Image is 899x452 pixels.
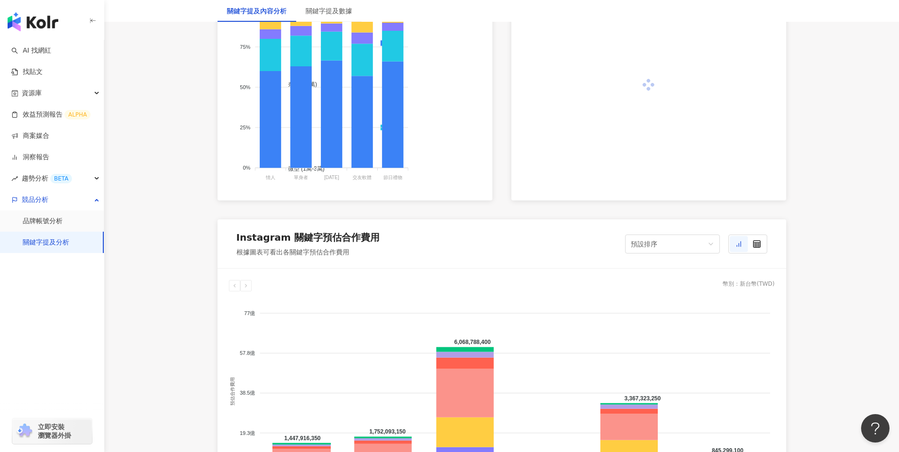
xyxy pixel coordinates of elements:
div: BETA [50,174,72,183]
div: 根據圖表可看出各關鍵字預估合作費用 [236,248,380,257]
a: searchAI 找網紅 [11,46,51,55]
span: 競品分析 [22,189,48,210]
a: 品牌帳號分析 [23,217,63,226]
tspan: 25% [240,125,250,130]
a: 找貼文 [11,67,43,77]
div: Instagram 關鍵字預估合作費用 [236,231,380,244]
div: 關鍵字提及數據 [306,6,352,16]
a: 效益預測報告ALPHA [11,110,91,119]
div: 幣別 ： 新台幣 ( TWD ) [723,280,775,288]
tspan: 情人 [265,175,275,180]
tspan: 77億 [244,310,255,316]
img: chrome extension [15,424,34,439]
span: 預設排序 [631,240,657,248]
tspan: 單身者 [294,175,308,180]
span: 資源庫 [22,82,42,104]
iframe: Help Scout Beacon - Open [861,414,890,443]
tspan: 38.5億 [240,390,255,396]
div: 關鍵字提及內容分析 [227,6,287,16]
img: logo [8,12,58,31]
span: 微型 (1萬-3萬) [281,165,324,172]
tspan: 交友軟體 [353,175,372,180]
tspan: 50% [240,84,250,90]
text: 預估合作費用 [230,377,235,406]
a: chrome extension立即安裝 瀏覽器外掛 [12,418,92,444]
tspan: 19.3億 [240,430,255,436]
tspan: 節日禮物 [383,175,402,180]
span: 立即安裝 瀏覽器外掛 [38,423,71,440]
a: 關鍵字提及分析 [23,238,69,247]
a: 商案媒合 [11,131,49,141]
tspan: 57.8億 [240,350,255,356]
tspan: 0% [243,165,250,171]
span: 趨勢分析 [22,168,72,189]
span: rise [11,175,18,182]
a: 洞察報告 [11,153,49,162]
tspan: 75% [240,44,250,49]
tspan: [DATE] [324,175,339,180]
